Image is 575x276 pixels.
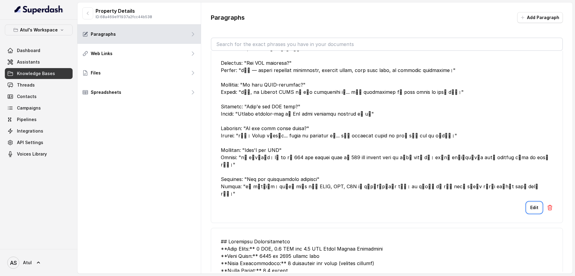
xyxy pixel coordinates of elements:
[5,254,73,271] a: Atul
[5,25,73,35] button: Atul's Workspace
[5,68,73,79] a: Knowledge Bases
[17,59,40,65] span: Assistants
[17,128,43,134] span: Integrations
[17,140,43,146] span: API Settings
[91,51,113,57] p: Web Links
[96,15,152,19] p: ID: 68a469e1f1937a2fcc44b538
[91,70,101,76] p: Files
[17,82,35,88] span: Threads
[517,12,563,23] button: Add Paragraph
[527,202,542,213] button: Edit
[17,94,37,100] span: Contacts
[10,260,17,266] text: AS
[17,71,55,77] span: Knowledge Bases
[5,103,73,113] a: Campaigns
[20,26,58,34] p: Atul's Workspace
[17,48,40,54] span: Dashboard
[211,13,245,22] p: Paragraphs
[5,137,73,148] a: API Settings
[5,91,73,102] a: Contacts
[91,89,121,95] p: Spreadsheets
[211,38,562,50] input: Search for the exact phrases you have in your documents
[15,5,63,15] img: light.svg
[96,7,152,15] p: Property Details
[5,149,73,159] a: Voices Library
[5,80,73,90] a: Threads
[23,260,32,266] span: Atul
[17,151,47,157] span: Voices Library
[17,117,37,123] span: Pipelines
[5,114,73,125] a: Pipelines
[91,31,116,37] p: Paragraphs
[5,126,73,136] a: Integrations
[17,105,41,111] span: Campaigns
[5,57,73,67] a: Assistants
[547,205,553,211] img: Delete
[5,45,73,56] a: Dashboard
